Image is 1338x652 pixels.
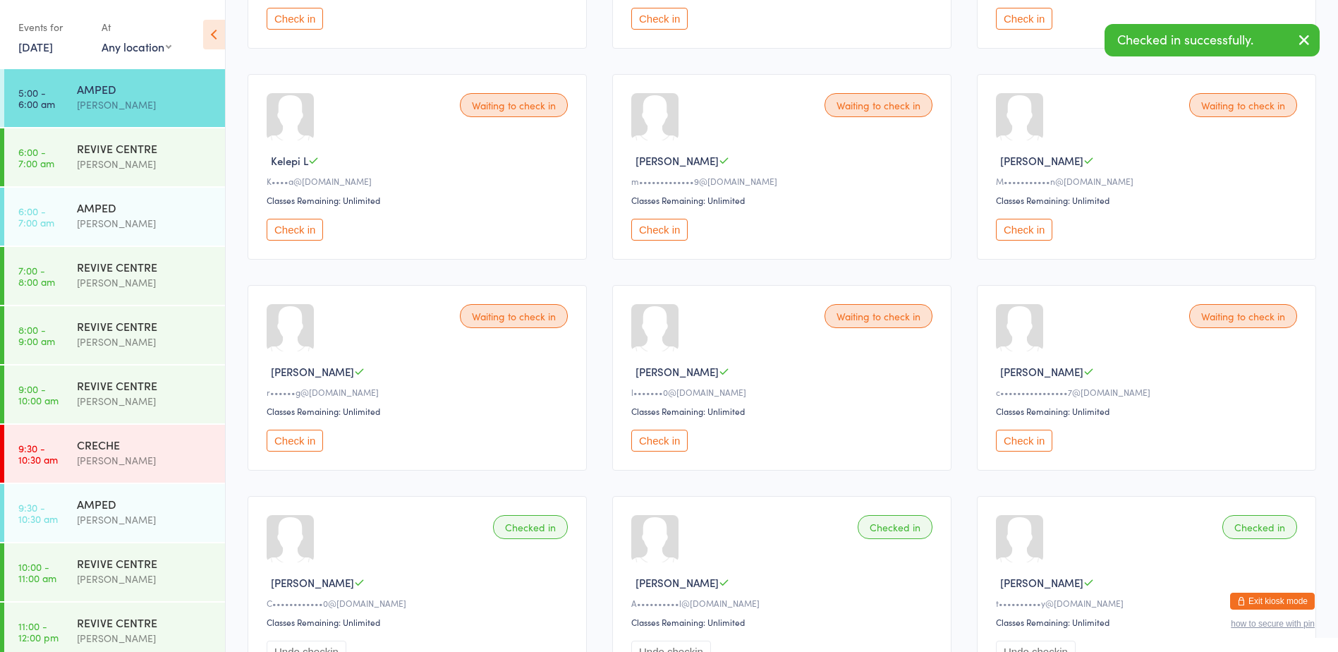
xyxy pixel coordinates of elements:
time: 10:00 - 11:00 am [18,561,56,584]
a: 6:00 -7:00 amREVIVE CENTRE[PERSON_NAME] [4,128,225,186]
div: Waiting to check in [1189,93,1297,117]
div: Classes Remaining: Unlimited [631,405,937,417]
div: [PERSON_NAME] [77,452,213,469]
div: Waiting to check in [825,304,932,328]
div: Waiting to check in [460,304,568,328]
div: CRECHE [77,437,213,452]
div: [PERSON_NAME] [77,630,213,646]
a: 9:30 -10:30 amCRECHE[PERSON_NAME] [4,425,225,483]
div: REVIVE CENTRE [77,318,213,334]
div: Waiting to check in [825,93,932,117]
div: [PERSON_NAME] [77,512,213,528]
div: Events for [18,16,87,39]
div: [PERSON_NAME] [77,156,213,172]
div: m•••••••••••••9@[DOMAIN_NAME] [631,175,937,187]
button: Check in [631,219,688,241]
div: Classes Remaining: Unlimited [996,616,1301,628]
div: [PERSON_NAME] [77,274,213,291]
div: Any location [102,39,171,54]
div: [PERSON_NAME] [77,571,213,587]
button: Check in [996,219,1052,241]
button: Check in [631,430,688,452]
div: Classes Remaining: Unlimited [267,194,572,206]
div: C••••••••••••0@[DOMAIN_NAME] [267,597,572,609]
div: Waiting to check in [1189,304,1297,328]
div: REVIVE CENTRE [77,555,213,571]
time: 8:00 - 9:00 am [18,324,55,346]
span: [PERSON_NAME] [1000,575,1083,590]
div: c••••••••••••••••7@[DOMAIN_NAME] [996,386,1301,398]
div: AMPED [77,496,213,512]
div: t••••••••••y@[DOMAIN_NAME] [996,597,1301,609]
div: [PERSON_NAME] [77,97,213,113]
a: 9:00 -10:00 amREVIVE CENTRE[PERSON_NAME] [4,366,225,423]
div: Checked in successfully. [1105,24,1320,56]
button: Check in [267,8,323,30]
span: [PERSON_NAME] [271,575,354,590]
div: A••••••••••l@[DOMAIN_NAME] [631,597,937,609]
a: 8:00 -9:00 amREVIVE CENTRE[PERSON_NAME] [4,306,225,364]
a: 6:00 -7:00 amAMPED[PERSON_NAME] [4,188,225,246]
div: Classes Remaining: Unlimited [267,405,572,417]
div: REVIVE CENTRE [77,140,213,156]
span: [PERSON_NAME] [635,364,719,379]
span: [PERSON_NAME] [271,364,354,379]
time: 9:30 - 10:30 am [18,502,58,524]
span: [PERSON_NAME] [635,575,719,590]
button: Check in [631,8,688,30]
div: Classes Remaining: Unlimited [996,405,1301,417]
span: [PERSON_NAME] [1000,364,1083,379]
div: REVIVE CENTRE [77,259,213,274]
span: [PERSON_NAME] [635,153,719,168]
time: 7:00 - 8:00 am [18,265,55,287]
time: 11:00 - 12:00 pm [18,620,59,643]
div: Classes Remaining: Unlimited [267,616,572,628]
div: REVIVE CENTRE [77,378,213,393]
button: Check in [267,219,323,241]
div: M•••••••••••n@[DOMAIN_NAME] [996,175,1301,187]
button: Check in [996,430,1052,452]
span: Kelepi L [271,153,308,168]
div: [PERSON_NAME] [77,334,213,350]
div: Waiting to check in [460,93,568,117]
div: Checked in [1222,515,1297,539]
time: 6:00 - 7:00 am [18,205,54,228]
span: [PERSON_NAME] [1000,153,1083,168]
div: Checked in [858,515,932,539]
div: Checked in [493,515,568,539]
div: AMPED [77,200,213,215]
div: Classes Remaining: Unlimited [631,616,937,628]
div: [PERSON_NAME] [77,215,213,231]
button: Exit kiosk mode [1230,593,1315,610]
div: REVIVE CENTRE [77,615,213,630]
a: 7:00 -8:00 amREVIVE CENTRE[PERSON_NAME] [4,247,225,305]
a: 9:30 -10:30 amAMPED[PERSON_NAME] [4,484,225,542]
div: Classes Remaining: Unlimited [631,194,937,206]
button: how to secure with pin [1231,619,1315,629]
div: Classes Remaining: Unlimited [996,194,1301,206]
div: r••••••g@[DOMAIN_NAME] [267,386,572,398]
a: [DATE] [18,39,53,54]
time: 5:00 - 6:00 am [18,87,55,109]
time: 6:00 - 7:00 am [18,146,54,169]
div: AMPED [77,81,213,97]
div: At [102,16,171,39]
div: [PERSON_NAME] [77,393,213,409]
div: K••••a@[DOMAIN_NAME] [267,175,572,187]
time: 9:00 - 10:00 am [18,383,59,406]
div: l•••••••0@[DOMAIN_NAME] [631,386,937,398]
a: 10:00 -11:00 amREVIVE CENTRE[PERSON_NAME] [4,543,225,601]
time: 9:30 - 10:30 am [18,442,58,465]
button: Check in [996,8,1052,30]
a: 5:00 -6:00 amAMPED[PERSON_NAME] [4,69,225,127]
button: Check in [267,430,323,452]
